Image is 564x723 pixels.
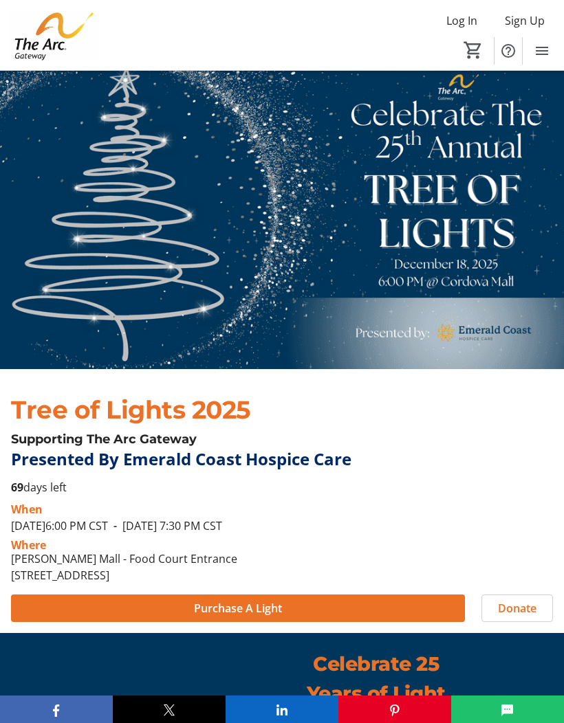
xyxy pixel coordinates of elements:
[338,696,451,723] button: Pinterest
[498,600,536,616] span: Donate
[11,447,351,470] span: Presented By Emerald Coast Hospice Care
[528,37,556,65] button: Menu
[108,518,122,533] span: -
[11,594,465,622] button: Purchase A Light
[226,696,338,723] button: LinkedIn
[11,501,43,518] div: When
[11,540,46,550] div: Where
[451,696,564,723] button: SMS
[8,10,100,61] img: The Arc Gateway 's Logo
[11,480,23,495] span: 69
[435,10,488,32] button: Log In
[481,594,553,622] button: Donate
[11,567,237,583] div: [STREET_ADDRESS]
[11,518,108,533] span: [DATE] 6:00 PM CST
[495,37,522,65] button: Help
[194,600,282,616] span: Purchase A Light
[446,12,477,29] span: Log In
[11,479,553,496] p: days left
[11,394,250,425] span: Tree of Lights 2025
[494,10,556,32] button: Sign Up
[11,550,237,567] div: [PERSON_NAME] Mall - Food Court Entrance
[461,38,486,63] button: Cart
[113,696,226,723] button: X
[505,12,545,29] span: Sign Up
[11,432,197,447] span: Supporting The Arc Gateway
[108,518,222,533] span: [DATE] 7:30 PM CST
